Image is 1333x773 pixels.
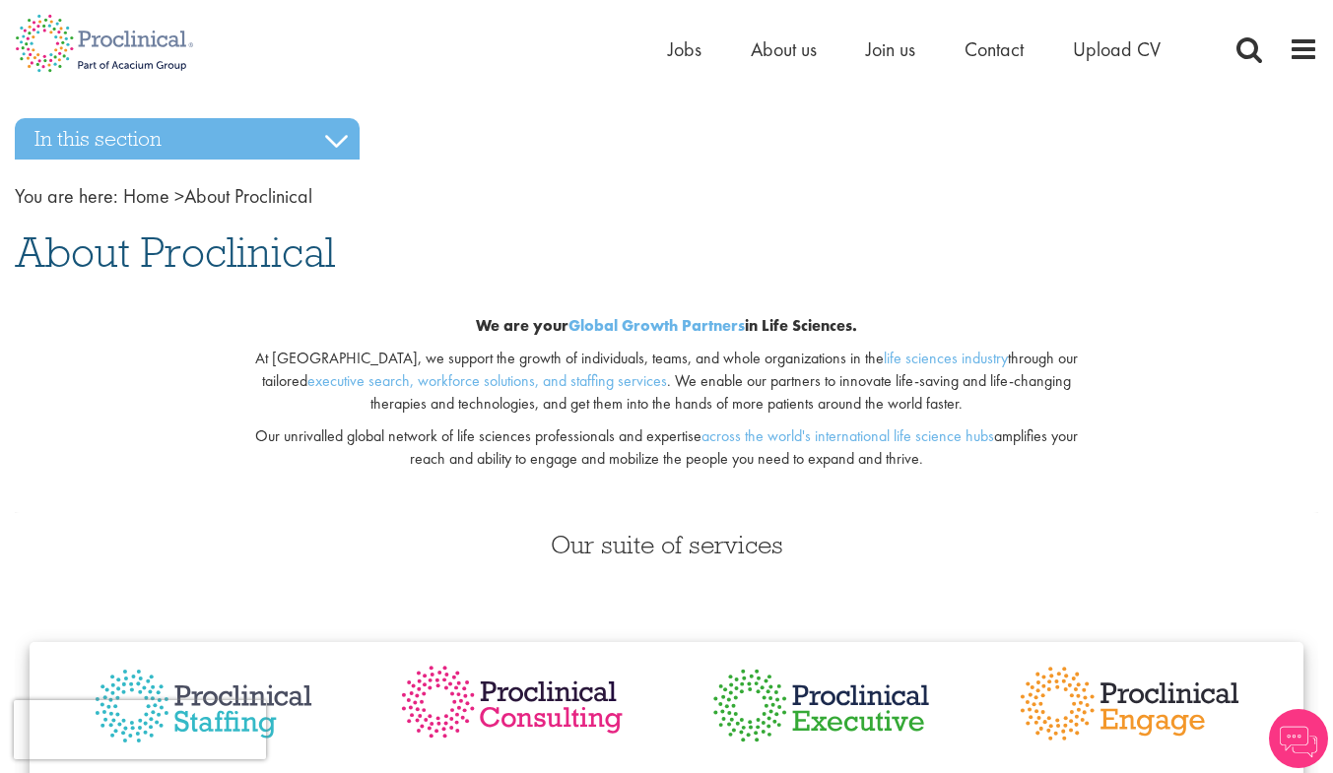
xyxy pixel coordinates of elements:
[397,662,627,742] img: Proclinical Consulting
[237,425,1097,471] p: Our unrivalled global network of life sciences professionals and expertise amplifies your reach a...
[476,315,857,336] b: We are your in Life Sciences.
[89,662,318,750] img: Proclinical Staffing
[701,425,994,446] a: across the world's international life science hubs
[866,36,915,62] a: Join us
[706,662,936,750] img: Proclinical Executive
[1269,709,1328,768] img: Chatbot
[751,36,817,62] a: About us
[307,370,667,391] a: executive search, workforce solutions, and staffing services
[14,700,266,759] iframe: reCAPTCHA
[1015,662,1244,745] img: Proclinical Engage
[123,183,312,209] span: About Proclinical
[668,36,701,62] a: Jobs
[15,118,360,160] h3: In this section
[15,532,1318,557] h3: Our suite of services
[15,225,335,279] span: About Proclinical
[568,315,745,336] a: Global Growth Partners
[237,348,1097,416] p: At [GEOGRAPHIC_DATA], we support the growth of individuals, teams, and whole organizations in the...
[884,348,1008,368] a: life sciences industry
[174,183,184,209] span: >
[15,183,118,209] span: You are here:
[123,183,169,209] a: breadcrumb link to Home
[1073,36,1161,62] a: Upload CV
[965,36,1024,62] a: Contact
